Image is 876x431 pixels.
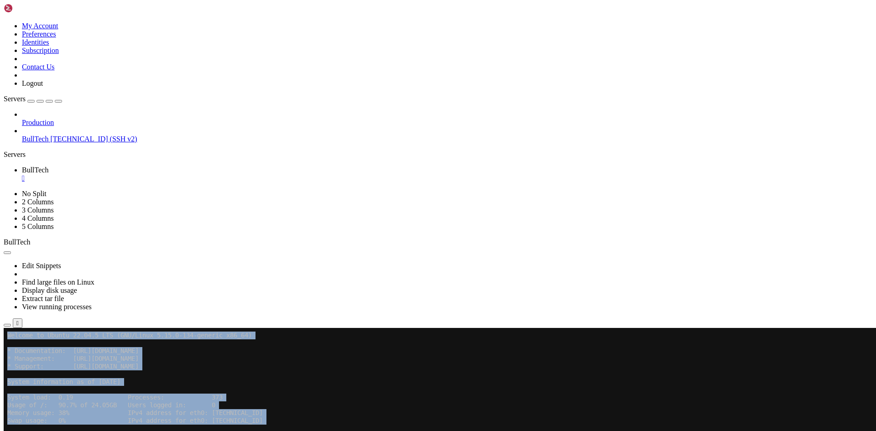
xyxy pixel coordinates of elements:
span: BullTech [22,166,48,174]
span: BullTech [22,135,48,143]
x-row: To see these additional updates run: apt list --upgradable [4,151,757,159]
a: Extract tar file [22,295,64,302]
x-row: Run 'do-release-upgrade' to upgrade to it. [4,221,757,228]
a: 4 Columns [22,214,54,222]
div: (17, 33) [69,260,73,267]
a: Preferences [22,30,56,38]
button:  [13,318,22,328]
x-row: Swap usage: 0% IPv4 address for eth0: [TECHNICAL_ID] [4,89,757,97]
span: Servers [4,95,26,103]
a: Servers [4,95,62,103]
a: Display disk usage [22,286,77,294]
x-row: Expanded Security Maintenance for Applications is not enabled. [4,120,757,128]
div: Servers [4,151,872,159]
a: Identities [22,38,49,46]
x-row: System load: 0.19 Processes: 373 [4,66,757,73]
a: Edit Snippets [22,262,61,270]
x-row: Usage of /: 90.7% of 24.05GB Users logged in: 0 [4,73,757,81]
x-row: => / is using 90.7% of 24.05GB [4,104,757,112]
x-row: Memory usage: 38% IPv4 address for eth0: [TECHNICAL_ID] [4,81,757,89]
a: Find large files on Linux [22,278,94,286]
x-row: 19 of these updates are standard security updates. [4,143,757,151]
x-row: 61 updates can be applied immediately. [4,135,757,143]
x-row: Learn more about enabling ESM Apps service at [URL][DOMAIN_NAME] [4,174,757,182]
a: View running processes [22,303,92,311]
x-row: To check for new updates run: sudo apt update [4,205,757,213]
x-row: Last login: [DATE] from [TECHNICAL_ID] [4,252,757,260]
x-row: *** System restart required *** [4,244,757,252]
x-row: * Management: [URL][DOMAIN_NAME] [4,27,757,35]
img: Shellngn [4,4,56,13]
span: [TECHNICAL_ID] (SSH v2) [50,135,137,143]
span: Production [22,119,54,126]
a: 3 Columns [22,206,54,214]
a: Subscription [22,47,59,54]
x-row: The list of available updates is more than a week old. [4,197,757,205]
x-row: Welcome to Ubuntu 22.04.5 LTS (GNU/Linux 5.15.0-134-generic x86_64) [4,4,757,11]
li: BullTech [TECHNICAL_ID] (SSH v2) [22,127,872,143]
a: 2 Columns [22,198,54,206]
span: BullTech [4,238,30,246]
li: Production [22,110,872,127]
a: No Split [22,190,47,197]
x-row: New release '24.04.3 LTS' available. [4,213,757,221]
a: My Account [22,22,58,30]
a: 5 Columns [22,223,54,230]
a: BullTech [22,166,872,182]
a: Logout [22,79,43,87]
a: BullTech [TECHNICAL_ID] (SSH v2) [22,135,872,143]
a: Production [22,119,872,127]
x-row: System information as of [DATE] [4,50,757,58]
a: Contact Us [22,63,55,71]
div:  [16,320,19,327]
x-row: * Documentation: [URL][DOMAIN_NAME] [4,19,757,27]
x-row: * Support: [URL][DOMAIN_NAME] [4,35,757,42]
x-row: 6 additional security updates can be applied with ESM Apps. [4,166,757,174]
a:  [22,174,872,182]
x-row: btmx@BullTech:~$ [4,260,757,267]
